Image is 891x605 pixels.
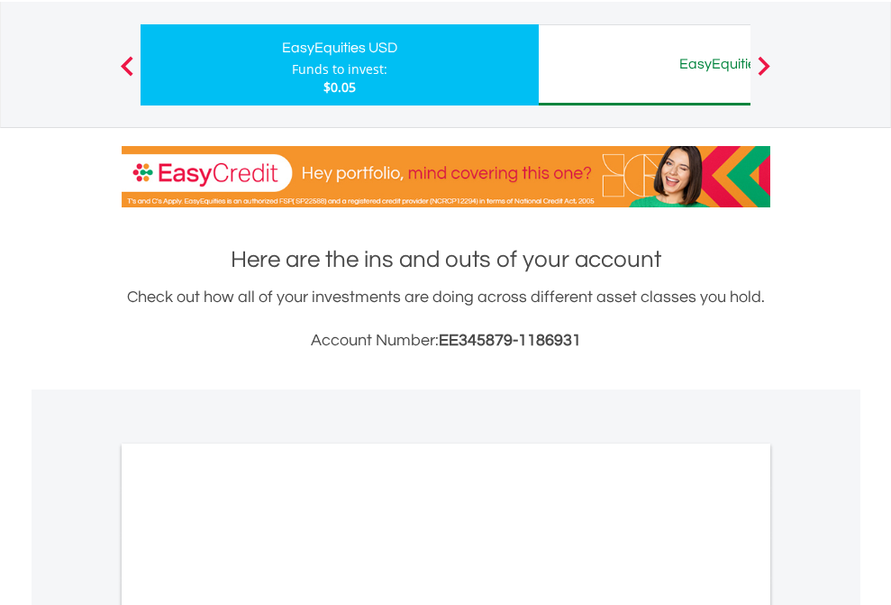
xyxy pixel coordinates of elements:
[122,328,770,353] h3: Account Number:
[746,65,782,83] button: Next
[122,243,770,276] h1: Here are the ins and outs of your account
[292,60,387,78] div: Funds to invest:
[109,65,145,83] button: Previous
[122,146,770,207] img: EasyCredit Promotion Banner
[151,35,528,60] div: EasyEquities USD
[323,78,356,96] span: $0.05
[122,285,770,353] div: Check out how all of your investments are doing across different asset classes you hold.
[439,332,581,349] span: EE345879-1186931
